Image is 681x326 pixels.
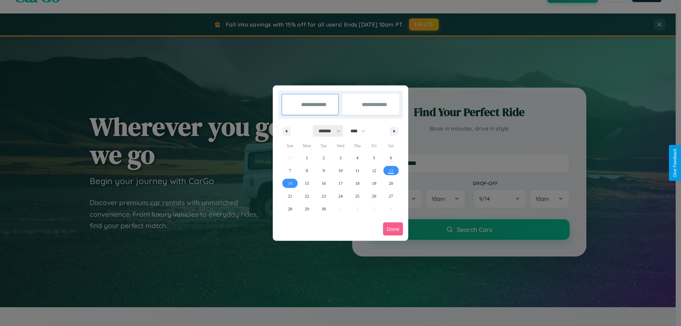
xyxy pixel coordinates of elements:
[332,177,349,190] button: 17
[372,177,376,190] span: 19
[282,190,298,203] button: 21
[315,177,332,190] button: 16
[298,190,315,203] button: 22
[349,164,366,177] button: 11
[315,164,332,177] button: 9
[298,151,315,164] button: 1
[288,190,292,203] span: 21
[288,177,292,190] span: 14
[372,164,376,177] span: 12
[332,140,349,151] span: Wed
[338,190,343,203] span: 24
[315,203,332,215] button: 30
[282,164,298,177] button: 7
[315,140,332,151] span: Tue
[298,164,315,177] button: 8
[355,164,360,177] span: 11
[322,177,326,190] span: 16
[338,164,343,177] span: 10
[298,177,315,190] button: 15
[322,190,326,203] span: 23
[390,151,392,164] span: 6
[349,140,366,151] span: Thu
[332,190,349,203] button: 24
[383,164,399,177] button: 13
[305,203,309,215] span: 29
[323,151,325,164] span: 2
[349,177,366,190] button: 18
[355,190,359,203] span: 25
[305,190,309,203] span: 22
[366,151,382,164] button: 5
[282,177,298,190] button: 14
[373,151,375,164] span: 5
[383,177,399,190] button: 20
[282,203,298,215] button: 28
[315,190,332,203] button: 23
[366,190,382,203] button: 26
[305,177,309,190] span: 15
[282,140,298,151] span: Sun
[389,164,393,177] span: 13
[349,151,366,164] button: 4
[372,190,376,203] span: 26
[322,203,326,215] span: 30
[356,151,358,164] span: 4
[306,164,308,177] span: 8
[298,140,315,151] span: Mon
[355,177,359,190] span: 18
[338,177,343,190] span: 17
[323,164,325,177] span: 9
[366,177,382,190] button: 19
[389,190,393,203] span: 27
[298,203,315,215] button: 29
[366,164,382,177] button: 12
[389,177,393,190] span: 20
[315,151,332,164] button: 2
[349,190,366,203] button: 25
[383,140,399,151] span: Sat
[332,151,349,164] button: 3
[383,222,403,236] button: Done
[288,203,292,215] span: 28
[332,164,349,177] button: 10
[339,151,342,164] span: 3
[672,149,677,177] div: Give Feedback
[306,151,308,164] span: 1
[366,140,382,151] span: Fri
[383,151,399,164] button: 6
[289,164,291,177] span: 7
[383,190,399,203] button: 27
